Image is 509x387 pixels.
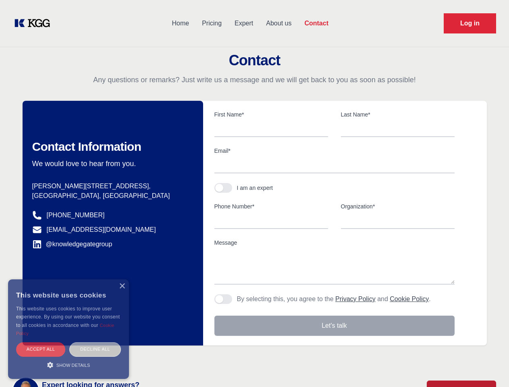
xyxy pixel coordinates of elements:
[341,110,455,119] label: Last Name*
[237,184,273,192] div: I am an expert
[214,147,455,155] label: Email*
[390,295,429,302] a: Cookie Policy
[469,348,509,387] iframe: Chat Widget
[47,210,105,220] a: [PHONE_NUMBER]
[165,13,195,34] a: Home
[195,13,228,34] a: Pricing
[32,191,190,201] p: [GEOGRAPHIC_DATA], [GEOGRAPHIC_DATA]
[444,13,496,33] a: Request Demo
[13,17,56,30] a: KOL Knowledge Platform: Talk to Key External Experts (KEE)
[214,316,455,336] button: Let's talk
[16,342,65,356] div: Accept all
[214,110,328,119] label: First Name*
[16,306,120,328] span: This website uses cookies to improve user experience. By using our website you consent to all coo...
[16,361,121,369] div: Show details
[10,52,499,69] h2: Contact
[298,13,335,34] a: Contact
[32,239,112,249] a: @knowledgegategroup
[214,239,455,247] label: Message
[16,323,114,336] a: Cookie Policy
[10,75,499,85] p: Any questions or remarks? Just write us a message and we will get back to you as soon as possible!
[56,363,90,368] span: Show details
[32,159,190,169] p: We would love to hear from you.
[214,202,328,210] label: Phone Number*
[335,295,376,302] a: Privacy Policy
[119,283,125,289] div: Close
[260,13,298,34] a: About us
[237,294,431,304] p: By selecting this, you agree to the and .
[69,342,121,356] div: Decline all
[32,139,190,154] h2: Contact Information
[47,225,156,235] a: [EMAIL_ADDRESS][DOMAIN_NAME]
[16,285,121,305] div: This website uses cookies
[32,181,190,191] p: [PERSON_NAME][STREET_ADDRESS],
[341,202,455,210] label: Organization*
[228,13,260,34] a: Expert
